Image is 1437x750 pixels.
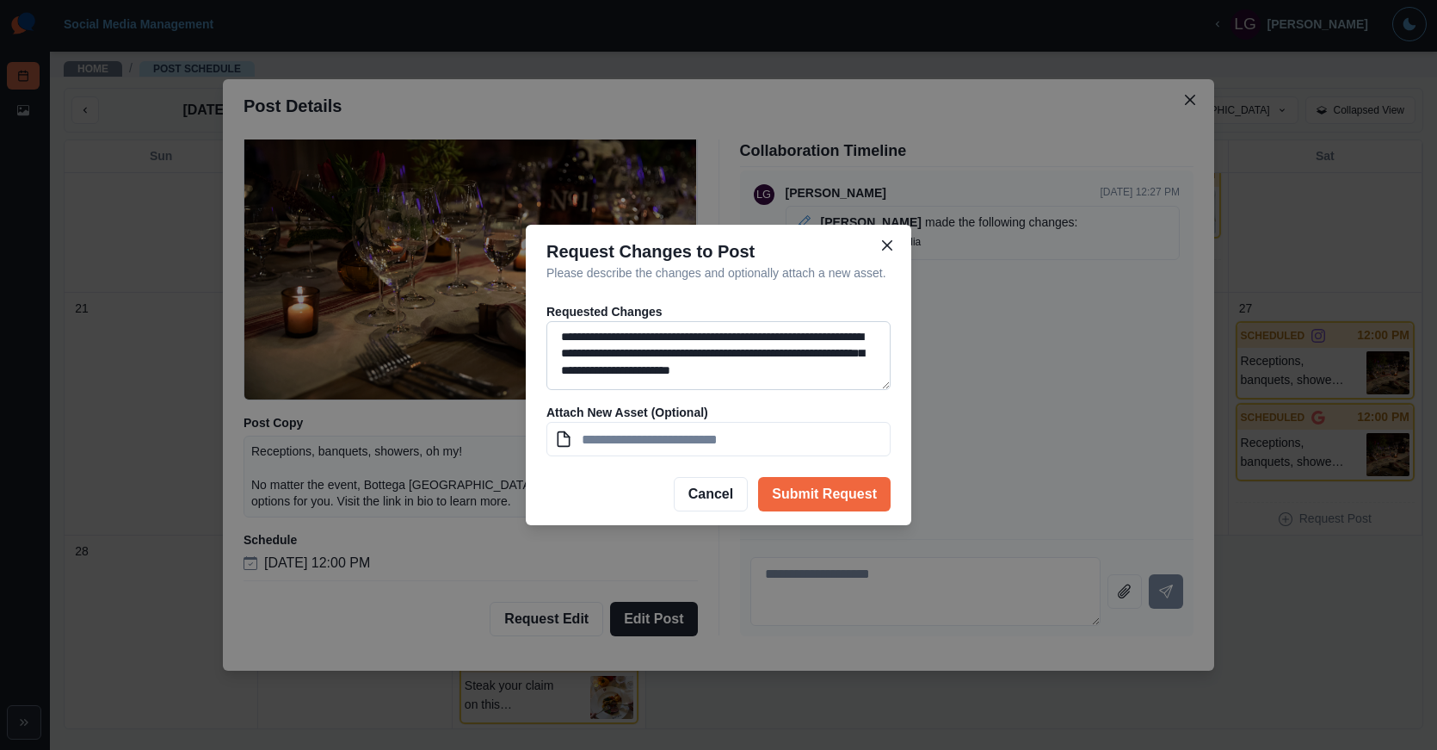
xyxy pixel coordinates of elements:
p: Request Changes to Post [546,239,891,264]
p: Please describe the changes and optionally attach a new asset. [546,264,891,282]
p: Requested Changes [546,303,891,321]
button: Cancel [674,477,748,511]
button: Submit Request [758,477,891,511]
button: Close [873,232,901,259]
p: Attach New Asset (Optional) [546,404,891,422]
